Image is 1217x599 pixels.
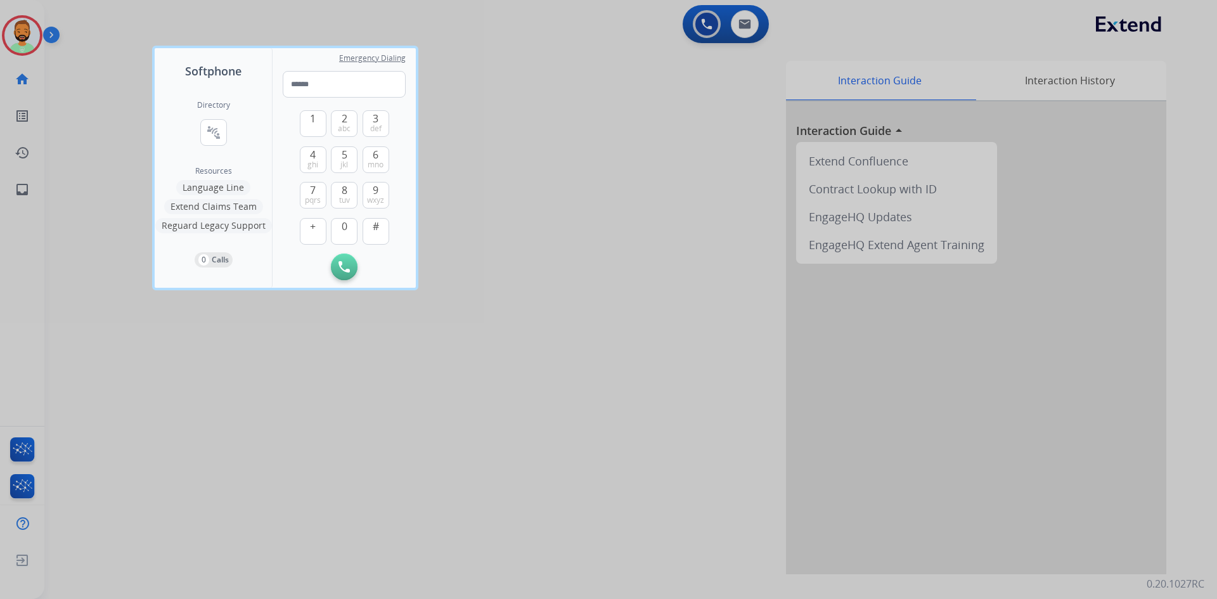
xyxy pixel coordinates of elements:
span: + [310,219,316,234]
button: 4ghi [300,146,326,173]
button: 0 [331,218,357,245]
p: 0.20.1027RC [1147,576,1204,591]
p: 0 [198,254,209,266]
span: 2 [342,111,347,126]
button: 5jkl [331,146,357,173]
mat-icon: connect_without_contact [206,125,221,140]
button: 3def [363,110,389,137]
button: + [300,218,326,245]
button: 7pqrs [300,182,326,209]
span: 3 [373,111,378,126]
span: 9 [373,183,378,198]
span: # [373,219,379,234]
span: 0 [342,219,347,234]
h2: Directory [197,100,230,110]
button: 2abc [331,110,357,137]
span: Softphone [185,62,241,80]
span: 8 [342,183,347,198]
span: Resources [195,166,232,176]
span: mno [368,160,383,170]
span: pqrs [305,195,321,205]
button: Extend Claims Team [164,199,263,214]
button: Reguard Legacy Support [155,218,272,233]
button: 8tuv [331,182,357,209]
button: 9wxyz [363,182,389,209]
span: def [370,124,382,134]
span: 1 [310,111,316,126]
span: 5 [342,147,347,162]
button: 1 [300,110,326,137]
span: Emergency Dialing [339,53,406,63]
span: 7 [310,183,316,198]
span: jkl [340,160,348,170]
button: 6mno [363,146,389,173]
img: call-button [338,261,350,273]
span: ghi [307,160,318,170]
p: Calls [212,254,229,266]
button: Language Line [176,180,250,195]
span: wxyz [367,195,384,205]
span: 6 [373,147,378,162]
span: 4 [310,147,316,162]
span: abc [338,124,351,134]
button: 0Calls [195,252,233,267]
button: # [363,218,389,245]
span: tuv [339,195,350,205]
